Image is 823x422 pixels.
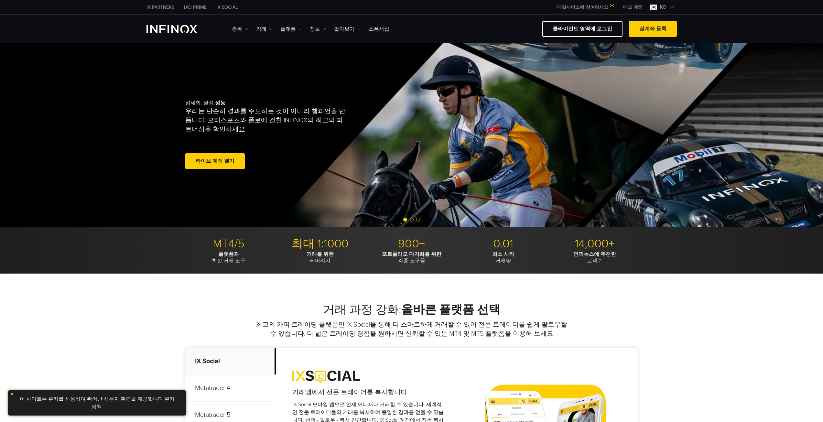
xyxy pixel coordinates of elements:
a: INFINOX MENU [618,4,647,11]
a: 라이브 계정 열기 [185,153,245,169]
span: ko [657,3,669,11]
a: INFINOX Logo [146,25,212,33]
a: 알아보기 [334,25,361,33]
p: 이 사이트는 쿠키를 사용하여 뛰어난 사용자 환경을 제공합니다. . [11,394,183,412]
span: Go to slide 2 [410,218,414,222]
p: 최신 거래 도구 [185,251,272,264]
strong: 거래를 위한 [307,251,334,257]
p: 14,000+ [551,237,638,251]
p: 최대 1:1000 [277,237,363,251]
span: Go to slide 3 [416,218,420,222]
p: 각종 도구들 [368,251,455,264]
a: 정보 [310,25,326,33]
p: 거래량 [460,251,547,264]
p: Metatrader 4 [185,375,276,402]
a: 거래 [256,25,272,33]
p: 0.01 [460,237,547,251]
a: INFINOX [142,4,179,11]
p: 900+ [368,237,455,251]
strong: 최소 시작 [492,251,514,257]
a: INFINOX [211,4,243,11]
h4: 거래앱에서 전문 트레이더를 복사합니다. [292,388,447,397]
a: 실계좌 등록 [629,21,677,37]
p: IX Social [185,348,276,375]
a: INFINOX [179,4,211,11]
strong: 성능. [215,100,227,106]
a: 스폰서십 [369,25,389,33]
p: 레버리지 [277,251,363,264]
img: yellow close icon [10,392,14,396]
h2: 거래 과정 강화: [185,303,638,317]
a: 플랫폼 [280,25,302,33]
p: 고객수 [551,251,638,264]
a: 종목 [232,25,248,33]
a: 메일서비스에 참여하세요 [552,5,618,10]
strong: 인피녹스에 추천한 [573,251,616,257]
a: 클라이언트 영역에 로그인 [542,21,623,37]
div: 섬세함. 열정. [185,89,389,181]
strong: 플랫폼과 [218,251,239,257]
span: Go to slide 1 [403,218,407,222]
p: MT4/5 [185,237,272,251]
strong: 포트폴리오 다각화를 위한 [382,251,441,257]
p: 최고의 카피 트레이딩 플랫폼인 IX Social을 통해 더 스마트하게 거래할 수 있어 전문 트레이더를 쉽게 팔로우할 수 있습니다. 더 넓은 트레이딩 경험을 원하시면 신뢰할 수... [255,320,569,338]
strong: 올바른 플랫폼 선택 [401,303,500,317]
p: 우리는 단순히 결과를 주도하는 것이 아니라 챔피언을 만듭니다. 모터스포츠와 폴로에 걸친 INFINOX의 최고의 파트너십을 확인하세요. [185,107,348,134]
